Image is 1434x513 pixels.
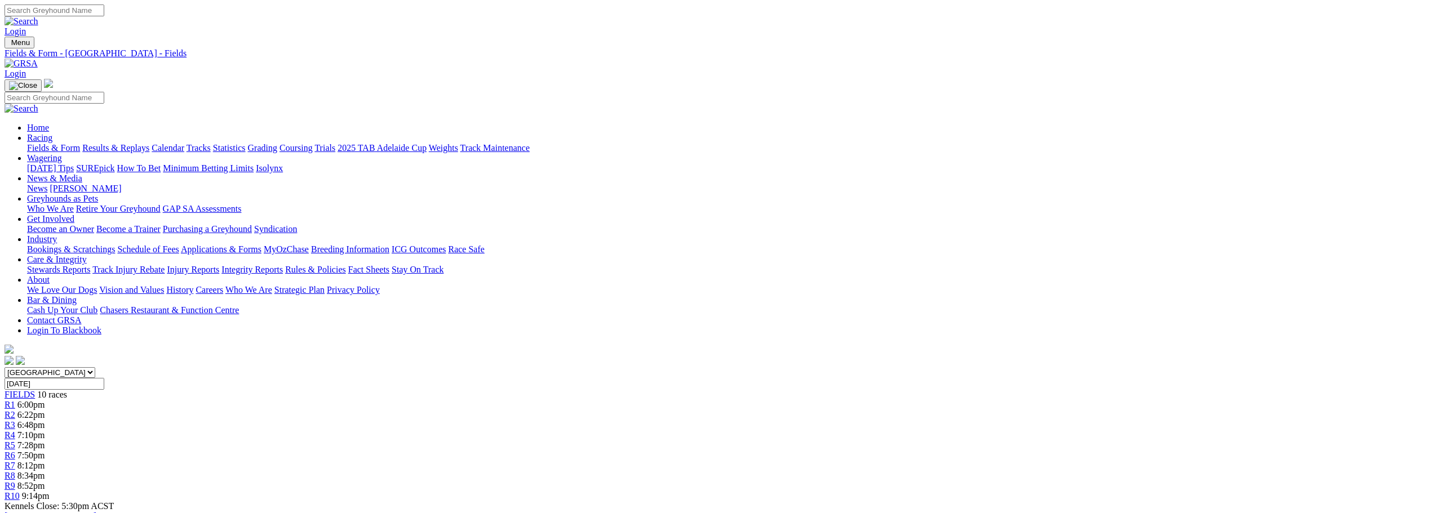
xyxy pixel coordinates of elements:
[27,325,101,335] a: Login To Blackbook
[17,400,45,409] span: 6:00pm
[5,390,35,399] a: FIELDS
[5,48,1429,59] a: Fields & Form - [GEOGRAPHIC_DATA] - Fields
[5,501,114,511] span: Kennels Close: 5:30pm ACST
[5,430,15,440] a: R4
[248,143,277,153] a: Grading
[5,92,104,104] input: Search
[27,194,98,203] a: Greyhounds as Pets
[27,184,47,193] a: News
[27,295,77,305] a: Bar & Dining
[17,481,45,490] span: 8:52pm
[82,143,149,153] a: Results & Replays
[17,450,45,460] span: 7:50pm
[187,143,211,153] a: Tracks
[22,491,50,501] span: 9:14pm
[429,143,458,153] a: Weights
[27,173,82,183] a: News & Media
[27,255,87,264] a: Care & Integrity
[311,244,389,254] a: Breeding Information
[27,153,62,163] a: Wagering
[348,265,389,274] a: Fact Sheets
[27,143,1429,153] div: Racing
[5,420,15,430] a: R3
[27,204,1429,214] div: Greyhounds as Pets
[5,410,15,420] span: R2
[27,265,1429,275] div: Care & Integrity
[163,163,254,173] a: Minimum Betting Limits
[100,305,239,315] a: Chasers Restaurant & Function Centre
[392,244,446,254] a: ICG Outcomes
[27,143,80,153] a: Fields & Form
[213,143,246,153] a: Statistics
[5,37,34,48] button: Toggle navigation
[27,184,1429,194] div: News & Media
[27,244,1429,255] div: Industry
[327,285,380,295] a: Privacy Policy
[27,305,1429,315] div: Bar & Dining
[314,143,335,153] a: Trials
[196,285,223,295] a: Careers
[166,285,193,295] a: History
[27,244,115,254] a: Bookings & Scratchings
[27,123,49,132] a: Home
[27,265,90,274] a: Stewards Reports
[221,265,283,274] a: Integrity Reports
[5,378,104,390] input: Select date
[5,79,42,92] button: Toggle navigation
[27,133,52,142] a: Racing
[17,471,45,480] span: 8:34pm
[254,224,297,234] a: Syndication
[27,224,94,234] a: Become an Owner
[17,440,45,450] span: 7:28pm
[17,420,45,430] span: 6:48pm
[117,244,179,254] a: Schedule of Fees
[167,265,219,274] a: Injury Reports
[44,79,53,88] img: logo-grsa-white.png
[27,285,1429,295] div: About
[27,163,74,173] a: [DATE] Tips
[117,163,161,173] a: How To Bet
[96,224,161,234] a: Become a Trainer
[5,440,15,450] a: R5
[279,143,313,153] a: Coursing
[152,143,184,153] a: Calendar
[27,224,1429,234] div: Get Involved
[460,143,530,153] a: Track Maintenance
[5,481,15,490] a: R9
[99,285,164,295] a: Vision and Values
[163,224,252,234] a: Purchasing a Greyhound
[5,345,14,354] img: logo-grsa-white.png
[5,400,15,409] a: R1
[50,184,121,193] a: [PERSON_NAME]
[5,461,15,470] a: R7
[5,471,15,480] a: R8
[264,244,309,254] a: MyOzChase
[27,285,97,295] a: We Love Our Dogs
[5,356,14,365] img: facebook.svg
[27,275,50,284] a: About
[163,204,242,213] a: GAP SA Assessments
[17,461,45,470] span: 8:12pm
[27,234,57,244] a: Industry
[338,143,427,153] a: 2025 TAB Adelaide Cup
[5,16,38,26] img: Search
[225,285,272,295] a: Who We Are
[27,204,74,213] a: Who We Are
[5,104,38,114] img: Search
[76,163,114,173] a: SUREpick
[17,430,45,440] span: 7:10pm
[5,491,20,501] a: R10
[448,244,484,254] a: Race Safe
[5,450,15,460] a: R6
